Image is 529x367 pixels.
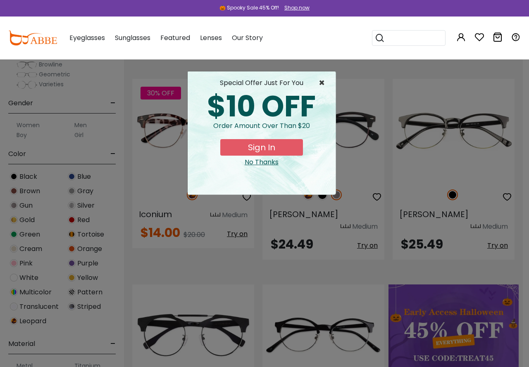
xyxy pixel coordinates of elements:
[200,33,222,43] span: Lenses
[194,157,329,167] div: Close
[194,121,329,139] div: Order amount over than $20
[232,33,263,43] span: Our Story
[194,92,329,121] div: $10 OFF
[284,4,310,12] div: Shop now
[220,139,303,156] button: Sign In
[8,31,57,45] img: abbeglasses.com
[319,78,329,88] button: Close
[115,33,150,43] span: Sunglasses
[219,4,279,12] div: 🎃 Spooky Sale 45% Off!
[319,78,329,88] span: ×
[194,78,329,88] div: special offer just for you
[280,4,310,11] a: Shop now
[69,33,105,43] span: Eyeglasses
[160,33,190,43] span: Featured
